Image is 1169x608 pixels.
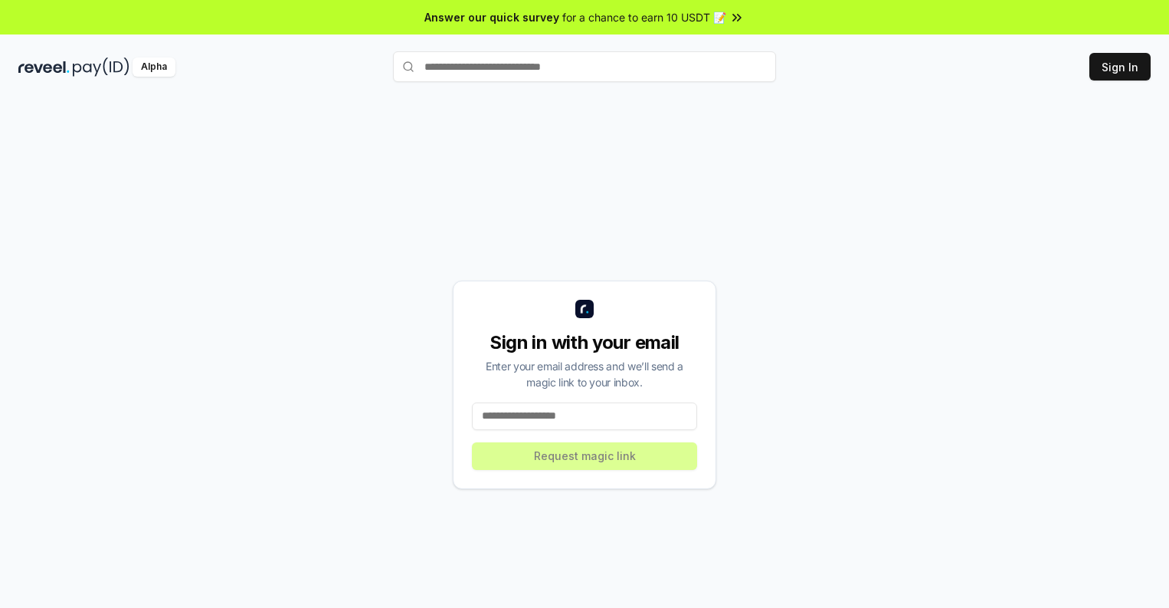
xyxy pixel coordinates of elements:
[73,58,129,77] img: pay_id
[562,9,726,25] span: for a chance to earn 10 USDT 📝
[133,58,175,77] div: Alpha
[472,358,697,390] div: Enter your email address and we’ll send a magic link to your inbox.
[18,58,70,77] img: reveel_dark
[1089,53,1151,81] button: Sign In
[472,330,697,355] div: Sign in with your email
[575,300,594,318] img: logo_small
[424,9,559,25] span: Answer our quick survey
